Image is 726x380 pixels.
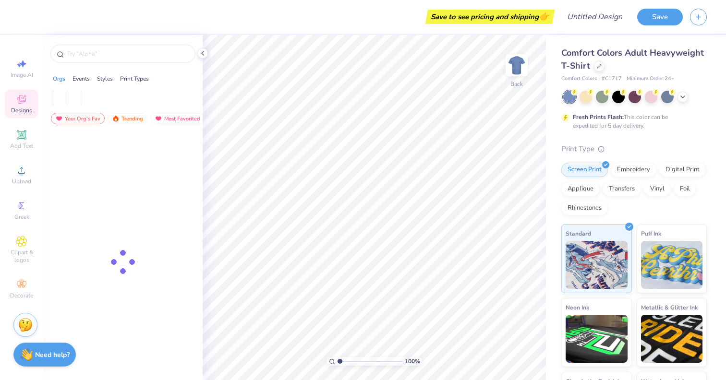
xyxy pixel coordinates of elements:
[566,228,591,238] span: Standard
[11,107,32,114] span: Designs
[559,7,630,26] input: Untitled Design
[561,47,704,71] span: Comfort Colors Adult Heavyweight T-Shirt
[561,163,608,177] div: Screen Print
[561,201,608,215] div: Rhinestones
[73,74,90,83] div: Events
[120,74,149,83] div: Print Types
[10,142,33,150] span: Add Text
[674,182,696,196] div: Foil
[561,75,597,83] span: Comfort Colors
[35,350,70,359] strong: Need help?
[561,143,707,154] div: Print Type
[66,49,189,59] input: Try "Alpha"
[10,292,33,299] span: Decorate
[55,115,63,122] img: most_fav.gif
[644,182,671,196] div: Vinyl
[97,74,113,83] div: Styles
[507,56,526,75] img: Back
[561,182,600,196] div: Applique
[112,115,120,122] img: trending.gif
[539,11,549,22] span: 👉
[641,241,703,289] img: Puff Ink
[603,182,641,196] div: Transfers
[11,71,33,79] span: Image AI
[611,163,656,177] div: Embroidery
[155,115,162,122] img: most_fav.gif
[637,9,683,25] button: Save
[659,163,706,177] div: Digital Print
[14,213,29,221] span: Greek
[641,228,661,238] span: Puff Ink
[510,80,523,88] div: Back
[573,113,624,121] strong: Fresh Prints Flash:
[641,302,698,312] span: Metallic & Glitter Ink
[12,178,31,185] span: Upload
[566,241,628,289] img: Standard
[405,357,420,366] span: 100 %
[108,113,147,124] div: Trending
[566,302,589,312] span: Neon Ink
[573,113,691,130] div: This color can be expedited for 5 day delivery.
[5,249,38,264] span: Clipart & logos
[150,113,205,124] div: Most Favorited
[428,10,552,24] div: Save to see pricing and shipping
[641,315,703,363] img: Metallic & Glitter Ink
[51,113,105,124] div: Your Org's Fav
[627,75,675,83] span: Minimum Order: 24 +
[566,315,628,363] img: Neon Ink
[53,74,65,83] div: Orgs
[602,75,622,83] span: # C1717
